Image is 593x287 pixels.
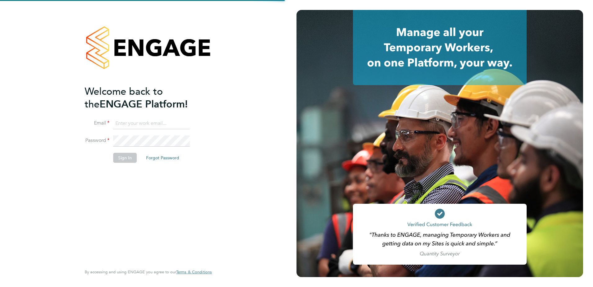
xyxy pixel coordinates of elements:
[113,153,137,163] button: Sign In
[85,269,212,275] span: By accessing and using ENGAGE you agree to our
[85,120,109,126] label: Email
[176,270,212,275] a: Terms & Conditions
[85,85,206,111] h2: ENGAGE Platform!
[141,153,184,163] button: Forgot Password
[85,85,163,110] span: Welcome back to the
[113,118,190,129] input: Enter your work email...
[85,137,109,144] label: Password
